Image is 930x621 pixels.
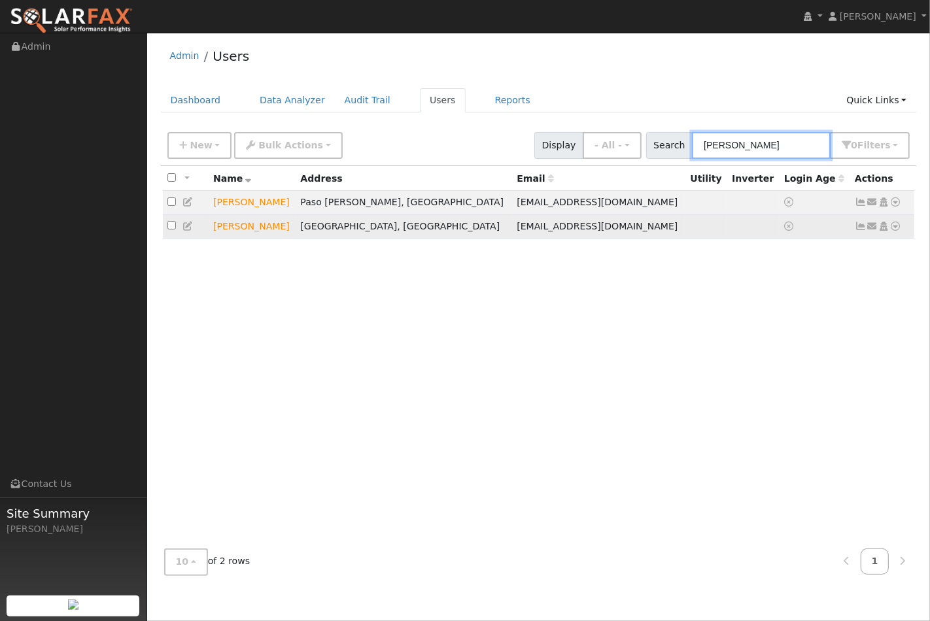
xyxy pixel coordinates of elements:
[296,214,512,239] td: [GEOGRAPHIC_DATA], [GEOGRAPHIC_DATA]
[485,88,540,112] a: Reports
[840,11,916,22] span: [PERSON_NAME]
[335,88,400,112] a: Audit Trail
[213,48,249,64] a: Users
[857,140,891,150] span: Filter
[68,599,78,610] img: retrieve
[190,140,212,150] span: New
[209,214,296,239] td: Lead
[855,197,867,207] a: Not connected
[836,88,916,112] a: Quick Links
[182,197,194,207] a: Edit User
[213,173,252,184] span: Name
[583,132,642,159] button: - All -
[878,221,889,231] a: Login As
[170,50,199,61] a: Admin
[878,197,889,207] a: Login As
[164,548,250,575] span: of 2 rows
[784,197,796,207] a: No login access
[855,221,867,231] a: Not connected
[732,172,775,186] div: Inverter
[176,556,189,567] span: 10
[167,132,232,159] button: New
[517,173,553,184] span: Email
[161,88,231,112] a: Dashboard
[300,172,508,186] div: Address
[234,132,342,159] button: Bulk Actions
[855,172,910,186] div: Actions
[867,220,878,233] a: Lowke01@yahoo.com
[517,221,678,231] span: [EMAIL_ADDRESS][DOMAIN_NAME]
[830,132,910,159] button: 0Filters
[867,195,878,209] a: robertflawrencesr@gmail.com
[534,132,583,159] span: Display
[250,88,335,112] a: Data Analyzer
[7,505,140,522] span: Site Summary
[690,172,723,186] div: Utility
[517,197,678,207] span: [EMAIL_ADDRESS][DOMAIN_NAME]
[7,522,140,536] div: [PERSON_NAME]
[182,221,194,231] a: Edit User
[209,191,296,215] td: Lead
[646,132,693,159] span: Search
[420,88,466,112] a: Users
[692,132,831,159] input: Search
[296,191,512,215] td: Paso [PERSON_NAME], [GEOGRAPHIC_DATA]
[885,140,890,150] span: s
[890,220,902,233] a: Other actions
[890,195,902,209] a: Other actions
[10,7,133,35] img: SolarFax
[258,140,323,150] span: Bulk Actions
[784,173,844,184] span: Days since last login
[164,548,208,575] button: 10
[861,548,889,574] a: 1
[784,221,796,231] a: No login access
